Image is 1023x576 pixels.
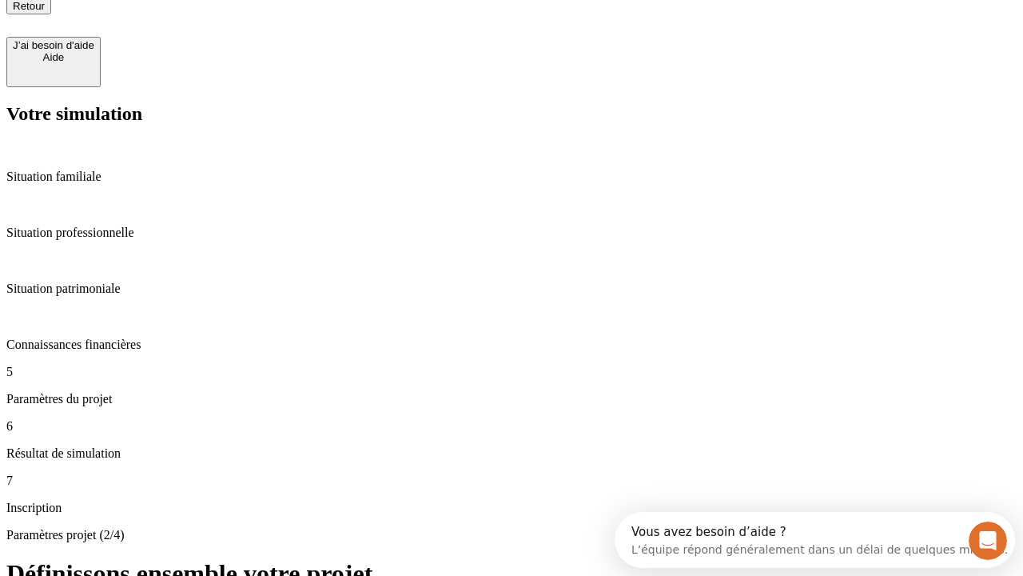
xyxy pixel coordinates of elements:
p: Inscription [6,501,1017,515]
p: Paramètres du projet [6,392,1017,406]
p: 7 [6,474,1017,488]
p: Situation professionnelle [6,226,1017,240]
p: Résultat de simulation [6,446,1017,461]
p: Paramètres projet (2/4) [6,528,1017,542]
iframe: Intercom live chat discovery launcher [615,512,1015,568]
div: Ouvrir le Messenger Intercom [6,6,440,50]
div: Aide [13,51,94,63]
p: Connaissances financières [6,338,1017,352]
p: 6 [6,419,1017,434]
div: Vous avez besoin d’aide ? [17,14,393,26]
p: Situation patrimoniale [6,282,1017,296]
h2: Votre simulation [6,103,1017,125]
button: J’ai besoin d'aideAide [6,37,101,87]
iframe: Intercom live chat [969,522,1007,560]
div: J’ai besoin d'aide [13,39,94,51]
div: L’équipe répond généralement dans un délai de quelques minutes. [17,26,393,43]
p: 5 [6,365,1017,379]
p: Situation familiale [6,170,1017,184]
